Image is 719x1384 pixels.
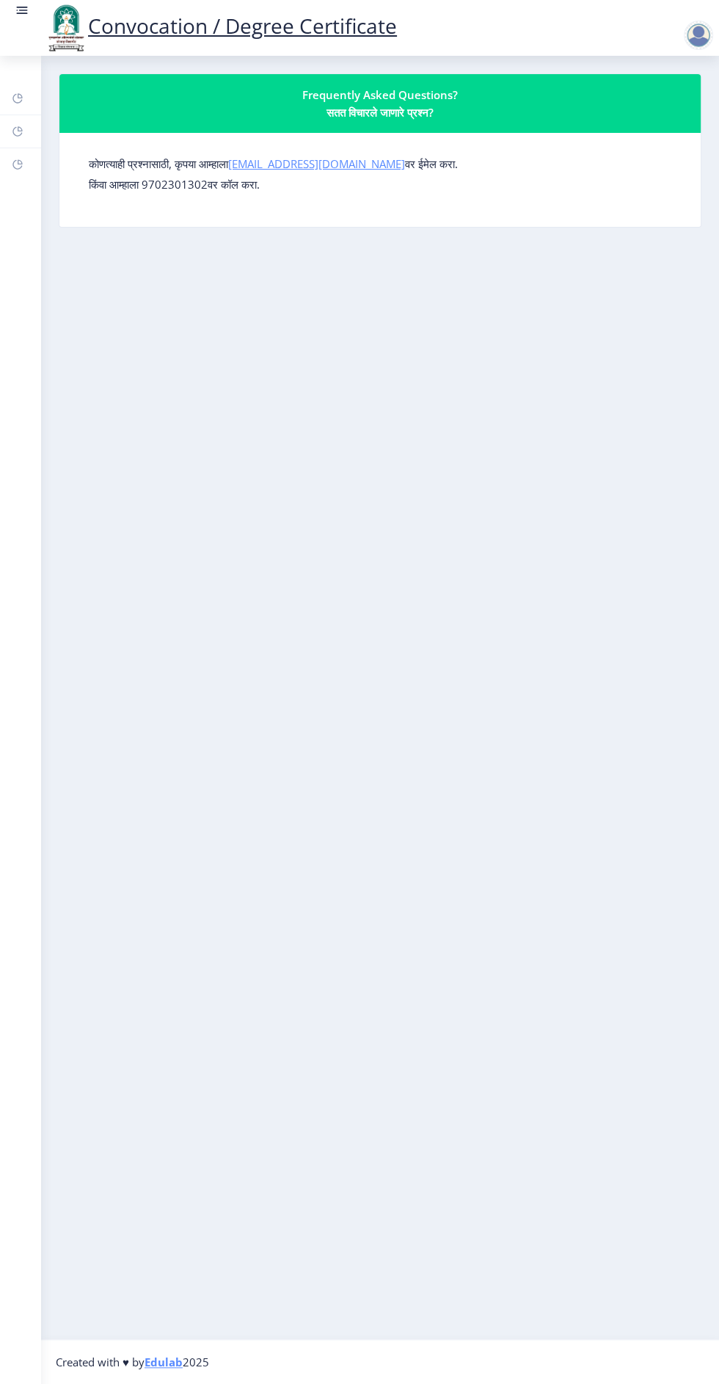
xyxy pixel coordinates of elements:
[44,12,397,40] a: Convocation / Degree Certificate
[56,1355,209,1369] span: Created with ♥ by 2025
[145,1355,183,1369] a: Edulab
[89,177,671,192] p: किंवा आम्हाला 9702301302वर कॉल करा.
[44,3,88,53] img: logo
[228,156,405,171] a: [EMAIL_ADDRESS][DOMAIN_NAME]
[89,156,458,171] label: कोणत्याही प्रश्नासाठी, कृपया आम्हाला वर ईमेल करा.
[77,86,683,121] div: Frequently Asked Questions? सतत विचारले जाणारे प्रश्न?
